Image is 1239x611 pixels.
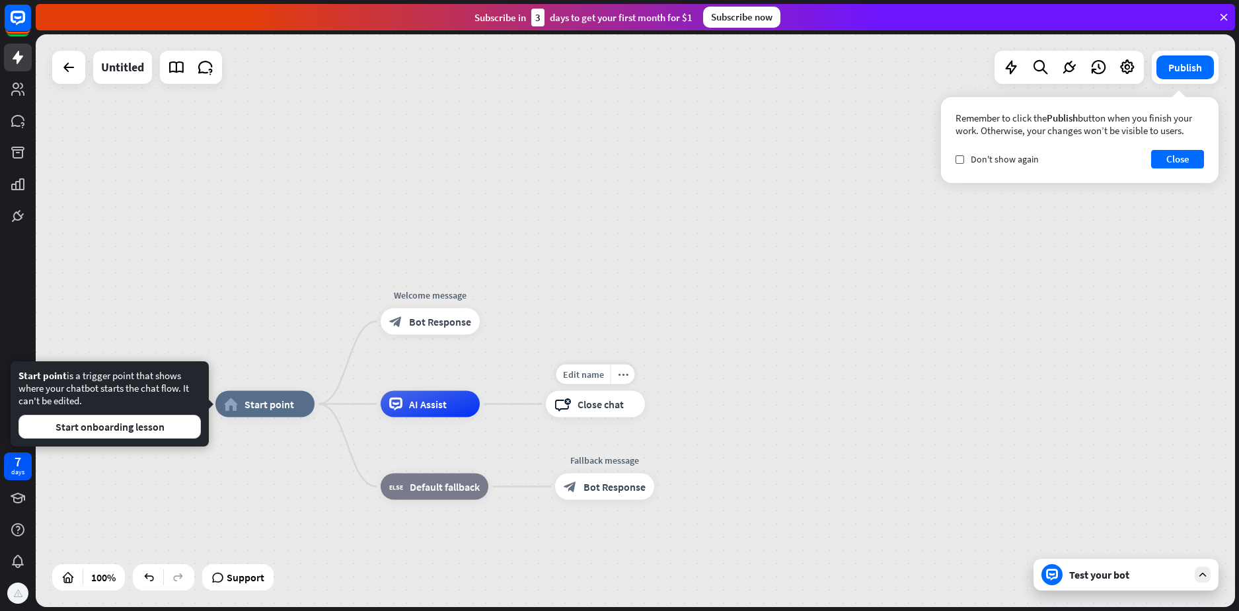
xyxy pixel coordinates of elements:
[1151,150,1204,168] button: Close
[389,315,402,328] i: block_bot_response
[554,398,571,411] i: block_close_chat
[583,480,646,493] span: Bot Response
[409,398,447,411] span: AI Assist
[227,567,264,588] span: Support
[224,398,238,411] i: home_2
[1047,112,1078,124] span: Publish
[19,369,67,382] span: Start point
[87,567,120,588] div: 100%
[389,480,403,493] i: block_fallback
[371,289,490,302] div: Welcome message
[531,9,544,26] div: 3
[474,9,693,26] div: Subscribe in days to get your first month for $1
[19,415,201,439] button: Start onboarding lesson
[9,585,26,602] img: f599820105ac0f7000bd.png
[564,480,577,493] i: block_bot_response
[11,468,24,477] div: days
[956,112,1204,137] div: Remember to click the button when you finish your work. Otherwise, your changes won’t be visible ...
[19,369,201,439] div: is a trigger point that shows where your chatbot starts the chat flow. It can't be edited.
[703,7,780,28] div: Subscribe now
[410,480,480,493] span: Default fallback
[618,369,628,379] i: more_horiz
[1156,55,1214,79] button: Publish
[971,153,1039,165] span: Don't show again
[545,454,664,467] div: Fallback message
[409,315,471,328] span: Bot Response
[578,398,624,411] span: Close chat
[1069,568,1188,581] div: Test your bot
[15,456,21,468] div: 7
[244,398,294,411] span: Start point
[563,369,604,380] span: Edit name
[101,51,144,84] div: Untitled
[4,452,32,480] a: 7 days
